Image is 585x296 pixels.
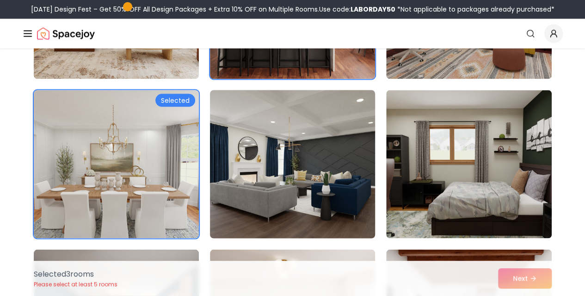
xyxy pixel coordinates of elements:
img: Room room-16 [34,90,199,238]
p: Please select at least 5 rooms [34,281,117,288]
img: Spacejoy Logo [37,24,95,43]
span: Use code: [319,5,395,14]
p: Selected 3 room s [34,269,117,280]
nav: Global [22,19,563,48]
img: Room room-18 [386,90,551,238]
b: LABORDAY50 [351,5,395,14]
div: Selected [155,94,195,107]
a: Spacejoy [37,24,95,43]
div: [DATE] Design Fest – Get 50% OFF All Design Packages + Extra 10% OFF on Multiple Rooms. [31,5,554,14]
span: *Not applicable to packages already purchased* [395,5,554,14]
img: Room room-17 [206,86,379,242]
